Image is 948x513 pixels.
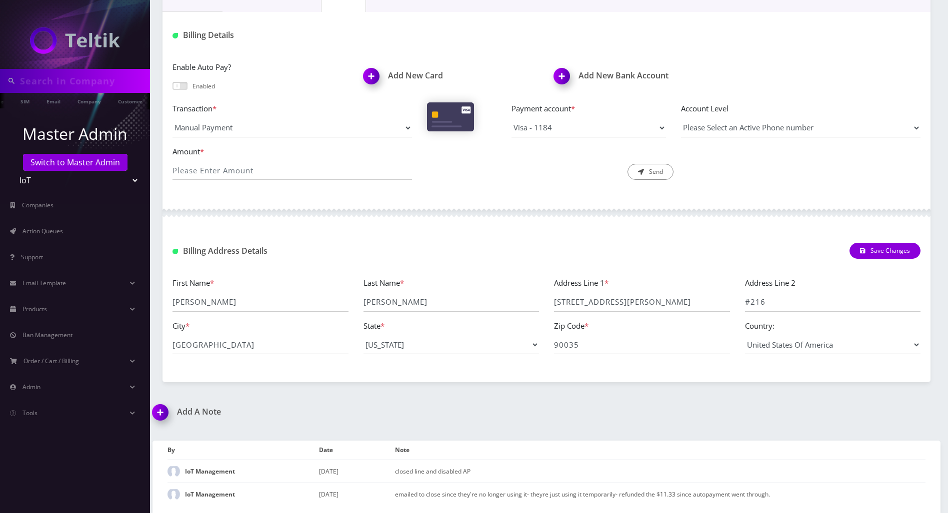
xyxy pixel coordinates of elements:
[554,335,730,354] input: Zip
[554,293,730,312] input: Address Line 1
[363,277,404,289] label: Last Name
[192,82,215,91] p: Enabled
[681,103,920,114] label: Account Level
[554,71,730,80] h1: Add New Bank Account
[363,320,384,332] label: State
[22,383,40,391] span: Admin
[23,357,79,365] span: Order / Cart / Billing
[22,201,53,209] span: Companies
[113,93,147,108] a: Customer
[41,93,65,108] a: Email
[20,71,147,90] input: Search in Company
[23,154,127,171] a: Switch to Master Admin
[363,71,539,80] h1: Add New Card
[22,305,47,313] span: Products
[319,441,395,460] th: Date
[22,227,63,235] span: Action Queues
[22,331,72,339] span: Ban Management
[21,253,43,261] span: Support
[172,33,178,38] img: Billing Details
[549,65,578,94] img: Add New Bank Account
[395,441,925,460] th: Note
[172,335,348,354] input: City
[72,93,106,108] a: Company
[627,164,673,180] button: Send
[395,460,925,483] td: closed line and disabled AP
[15,93,34,108] a: SIM
[745,277,795,289] label: Address Line 2
[22,279,66,287] span: Email Template
[395,483,925,506] td: emailed to close since they're no longer using it- theyre just using it temporarily- refunded the...
[358,65,388,94] img: Add New Card
[172,103,412,114] label: Transaction
[172,146,412,157] label: Amount
[152,407,539,417] a: Add A Note
[172,320,189,332] label: City
[185,490,235,499] strong: IoT Management
[172,30,412,40] h1: Billing Details
[363,71,539,80] a: Add New CardAdd New Card
[511,103,666,114] label: Payment account
[319,460,395,483] td: [DATE]
[172,293,348,312] input: First Name
[172,249,178,254] img: Billing Address Detail
[319,483,395,506] td: [DATE]
[554,320,588,332] label: Zip Code
[172,246,412,256] h1: Billing Address Details
[172,277,214,289] label: First Name
[172,61,348,73] label: Enable Auto Pay?
[167,441,319,460] th: By
[427,102,474,131] img: Cards
[849,243,920,259] button: Save Changes
[554,71,730,80] a: Add New Bank AccountAdd New Bank Account
[22,409,37,417] span: Tools
[363,293,539,312] input: Last Name
[554,277,608,289] label: Address Line 1
[185,467,235,476] strong: IoT Management
[172,161,412,180] input: Please Enter Amount
[30,27,120,54] img: IoT
[745,320,774,332] label: Country:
